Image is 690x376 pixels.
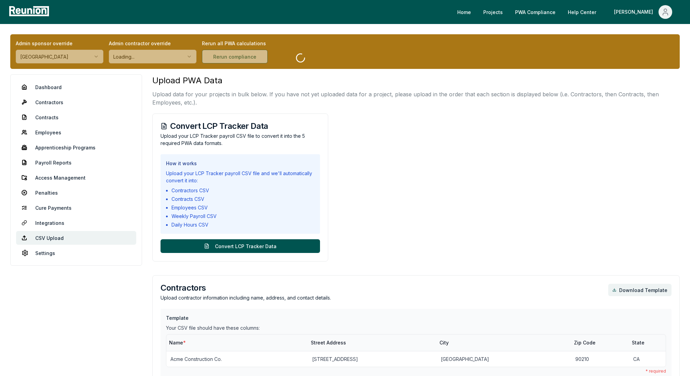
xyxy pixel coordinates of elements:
a: Employees [16,125,136,139]
a: Access Management [16,171,136,184]
label: Admin sponsor override [16,40,103,47]
a: Payroll Reports [16,156,136,169]
label: Rerun all PWA calculations [202,40,290,47]
div: Upload your LCP Tracker payroll CSV file and we'll automatically convert it into: [166,170,315,184]
div: [PERSON_NAME] [614,5,656,19]
a: Dashboard [16,80,136,94]
a: Projects [478,5,508,19]
p: Upload data for your projects in bulk below. If you have not yet uploaded data for a project, ple... [152,90,680,107]
a: PWA Compliance [510,5,561,19]
li: Contractors CSV [171,187,315,194]
a: CSV Upload [16,231,136,245]
h3: Convert LCP Tracker Data [161,122,320,130]
span: Name [169,340,186,345]
td: CA [629,351,666,367]
div: Your CSV file should have these columns: [166,324,666,331]
button: Convert LCP Tracker Data [161,239,320,253]
a: Settings [16,246,136,260]
td: [STREET_ADDRESS] [308,351,437,367]
li: Employees CSV [171,204,315,211]
a: Contracts [16,110,136,124]
span: Street Address [311,340,346,345]
label: Admin contractor override [109,40,196,47]
td: 90210 [571,351,629,367]
button: [PERSON_NAME] [609,5,678,19]
h3: How it works [166,160,315,167]
a: Integrations [16,216,136,230]
span: City [439,340,449,345]
a: Contractors [16,95,136,109]
a: Cure Payments [16,201,136,215]
p: Upload contractor information including name, address, and contact details. [161,294,331,301]
li: Contracts CSV [171,195,315,203]
li: Weekly Payroll CSV [171,213,315,220]
td: [GEOGRAPHIC_DATA] [437,351,571,367]
nav: Main [452,5,683,19]
a: Penalties [16,186,136,199]
span: State [632,340,644,345]
a: Apprenticeship Programs [16,141,136,154]
span: Zip Code [574,340,596,345]
div: * required [166,368,666,374]
td: Acme Construction Co. [166,351,308,367]
h3: Template [166,314,666,322]
a: Home [452,5,476,19]
h3: Upload PWA Data [152,74,680,87]
p: Upload your LCP Tracker payroll CSV file to convert it into the 5 required PWA data formats. [161,132,320,147]
a: Download Template [608,284,672,296]
a: Help Center [562,5,602,19]
h3: Contractors [161,284,331,292]
li: Daily Hours CSV [171,221,315,228]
